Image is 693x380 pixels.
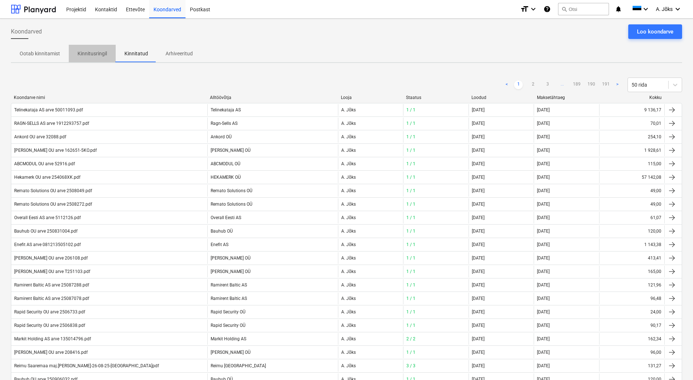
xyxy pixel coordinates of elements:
div: A. Jõks [338,118,403,129]
div: [DATE] [534,225,599,237]
div: A. Jõks [338,279,403,291]
span: 1 / 1 [406,161,415,166]
div: Remato Solutions OÜ [207,185,338,197]
div: Remato Solutions OU arve 2508049.pdf [14,188,92,193]
div: Markit Holding AS [207,333,338,345]
span: 1 / 1 [406,121,415,126]
div: Telinekataja AS arve 50011093.pdf [14,107,83,112]
div: Remato Solutions OU arve 2508272.pdf [14,202,92,207]
div: [DATE] [472,175,485,180]
div: Reimu Saaremaa maj.[PERSON_NAME]-26-08-25-[GEOGRAPHIC_DATA]pdf [14,363,159,368]
div: A. Jõks [338,347,403,358]
div: [DATE] [472,363,485,368]
div: Rapid Security OÜ [207,320,338,331]
div: Ramirent Baltic AS [207,279,338,291]
div: [DATE] [472,309,485,314]
div: ABCMODUL OU arve 52916.pdf [14,161,75,166]
span: A. Jõks [656,6,673,12]
i: Abikeskus [543,5,551,13]
span: search [561,6,567,12]
span: 2 / 2 [406,336,415,341]
div: ABCMODUL OÜ [207,158,338,170]
span: 1 / 1 [406,350,415,355]
div: [DATE] [534,320,599,331]
button: Loo koondarve [628,24,682,39]
span: 1 / 1 [406,242,415,247]
div: 131,27 [648,363,661,368]
div: 165,00 [648,269,661,274]
span: 1 / 1 [406,309,415,314]
a: ... [558,80,566,89]
div: [PERSON_NAME] OU arve 162651-5KO.pdf [14,148,97,153]
div: Telinekataja AS [207,104,338,116]
div: [PERSON_NAME] OU arve 208416.pdf [14,350,88,355]
div: Loodud [471,95,531,100]
div: [DATE] [534,185,599,197]
iframe: Chat Widget [657,345,693,380]
div: 1 928,61 [644,148,661,153]
div: 90,17 [650,323,661,328]
div: A. Jõks [338,145,403,156]
span: 1 / 1 [406,215,415,220]
i: notifications [615,5,622,13]
div: Maksetähtaeg [537,95,597,100]
div: A. Jõks [338,360,403,372]
p: Kinnitusringil [77,50,107,58]
span: 1 / 1 [406,148,415,153]
span: 1 / 1 [406,175,415,180]
div: A. Jõks [338,198,403,210]
div: [DATE] [534,198,599,210]
div: A. Jõks [338,131,403,143]
div: A. Jõks [338,171,403,183]
div: [DATE] [472,229,485,234]
div: Koondarve nimi [14,95,204,100]
div: Overall Eesti AS arve 5112126.pdf [14,215,81,220]
span: 3 / 3 [406,363,415,368]
a: Page 191 [601,80,610,89]
div: RAGN-SELLS AS arve 1912293757.pdf [14,121,89,126]
span: 1 / 1 [406,323,415,328]
div: 96,00 [650,350,661,355]
div: Ankord OÜ [207,131,338,143]
span: 1 / 1 [406,282,415,288]
div: Loo koondarve [637,27,673,36]
div: Ramirent Baltic AS arve 25087288.pdf [14,282,89,288]
span: 1 / 1 [406,229,415,234]
div: [DATE] [534,293,599,304]
div: Enefit AS [207,239,338,250]
div: Rapid Security OU arve 2506733.pdf [14,309,85,314]
a: Page 2 [529,80,537,89]
span: 1 / 1 [406,107,415,112]
div: [DATE] [534,104,599,116]
div: Enefit AS arve 081213505102.pdf [14,242,81,247]
div: 120,00 [648,229,661,234]
div: Rapid Security OÜ [207,306,338,318]
div: [DATE] [472,202,485,207]
div: A. Jõks [338,212,403,223]
div: [DATE] [472,134,485,139]
span: Koondarved [11,27,42,36]
div: 254,10 [648,134,661,139]
div: [DATE] [472,188,485,193]
div: [DATE] [534,145,599,156]
div: Ramirent Baltic AS [207,293,338,304]
div: 49,00 [650,202,661,207]
div: [DATE] [472,282,485,288]
div: 70,01 [650,121,661,126]
div: [PERSON_NAME] OÜ [207,252,338,264]
span: 1 / 1 [406,269,415,274]
div: Reimu [GEOGRAPHIC_DATA] [207,360,338,372]
div: 49,00 [650,188,661,193]
div: [DATE] [472,107,485,112]
a: Next page [613,80,622,89]
span: 1 / 1 [406,296,415,301]
div: 162,34 [648,336,661,341]
div: 24,00 [650,309,661,314]
div: A. Jõks [338,158,403,170]
a: Previous page [502,80,511,89]
div: [DATE] [534,239,599,250]
div: A. Jõks [338,185,403,197]
div: [PERSON_NAME] OU arve T251103.pdf [14,269,90,274]
span: 1 / 1 [406,188,415,193]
